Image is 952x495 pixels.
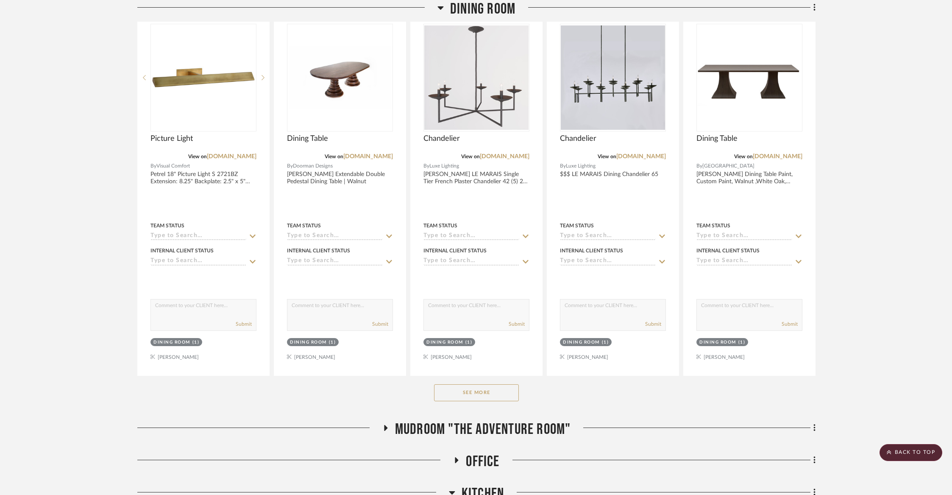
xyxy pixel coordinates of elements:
span: View on [598,154,616,159]
input: Type to Search… [287,257,383,266]
div: (1) [329,339,336,346]
span: View on [461,154,480,159]
a: [DOMAIN_NAME] [753,154,802,159]
span: Chandelier [560,134,596,143]
span: View on [188,154,207,159]
input: Type to Search… [560,232,656,241]
div: Team Status [560,222,594,229]
div: Internal Client Status [696,247,760,254]
span: Office [466,453,499,471]
div: Team Status [423,222,457,229]
div: Dining Room [699,339,736,346]
a: [DOMAIN_NAME] [207,154,256,159]
span: Doorman Designs [293,162,333,170]
div: (1) [465,339,473,346]
span: Picture Light [150,134,193,143]
a: [DOMAIN_NAME] [343,154,393,159]
div: Dining Room [563,339,600,346]
span: Mudroom "The Adventure Room" [395,420,571,439]
span: [GEOGRAPHIC_DATA] [702,162,754,170]
a: [DOMAIN_NAME] [616,154,666,159]
div: Internal Client Status [150,247,214,254]
div: Dining Room [153,339,190,346]
input: Type to Search… [423,257,519,266]
div: Internal Client Status [560,247,623,254]
img: Picture Light [151,25,256,130]
div: Team Status [287,222,321,229]
a: [DOMAIN_NAME] [480,154,529,159]
input: Type to Search… [423,232,519,241]
div: (1) [602,339,609,346]
span: By [150,162,156,170]
button: Submit [645,320,661,328]
div: Internal Client Status [287,247,350,254]
button: Submit [372,320,388,328]
span: View on [325,154,343,159]
input: Type to Search… [696,232,792,241]
div: Dining Room [426,339,463,346]
span: By [560,162,566,170]
span: Luxe Lighting [566,162,596,170]
img: Chandelier [424,25,529,130]
img: Chandelier [561,25,665,130]
span: By [423,162,429,170]
span: Dining Table [696,134,738,143]
div: Team Status [150,222,184,229]
img: Dining Table [288,46,392,109]
input: Type to Search… [696,257,792,266]
span: Dining Table [287,134,328,143]
input: Type to Search… [150,232,246,241]
button: See More [434,384,519,401]
button: Submit [509,320,525,328]
div: Dining Room [290,339,327,346]
div: (1) [738,339,746,346]
span: Luxe Lighting [429,162,459,170]
span: Chandelier [423,134,460,143]
button: Submit [782,320,798,328]
div: Internal Client Status [423,247,487,254]
input: Type to Search… [560,257,656,266]
span: By [287,162,293,170]
span: By [696,162,702,170]
img: Dining Table [697,49,802,106]
scroll-to-top-button: BACK TO TOP [880,444,942,461]
span: Visual Comfort [156,162,190,170]
input: Type to Search… [287,232,383,241]
div: Team Status [696,222,730,229]
input: Type to Search… [150,257,246,266]
div: (1) [192,339,200,346]
button: Submit [236,320,252,328]
span: View on [734,154,753,159]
